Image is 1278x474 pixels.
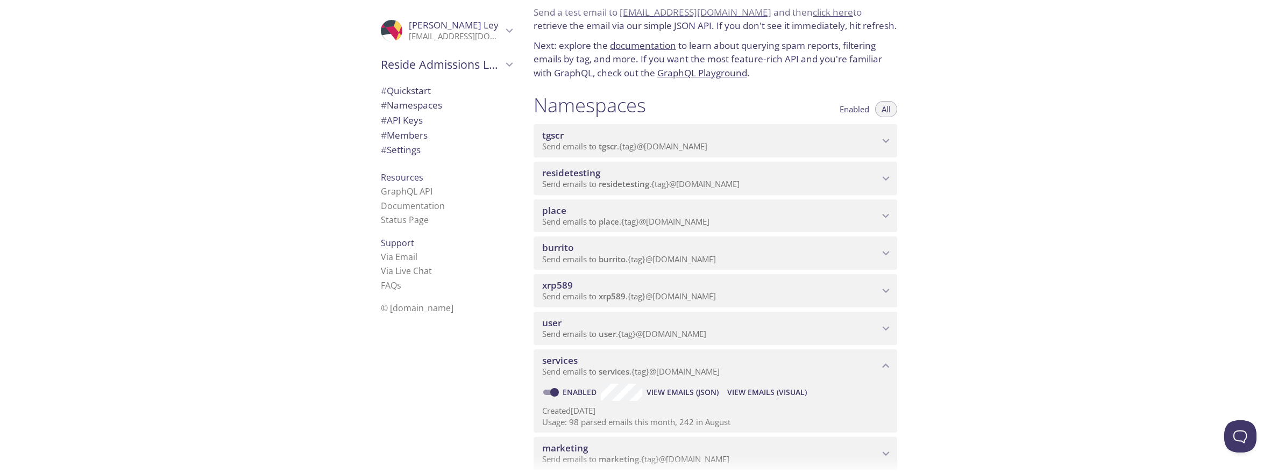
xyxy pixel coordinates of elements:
span: residetesting [542,167,600,179]
span: user [599,328,616,339]
div: xrp589 namespace [534,274,897,307]
span: services [599,366,629,377]
span: user [542,317,562,329]
div: tgscr namespace [534,124,897,157]
div: marketing namespace [534,437,897,470]
span: s [397,279,401,291]
a: click here [813,6,853,18]
p: [EMAIL_ADDRESS][DOMAIN_NAME] [409,31,502,42]
a: documentation [610,39,676,52]
iframe: Help Scout Beacon - Open [1224,420,1256,453]
span: place [542,204,566,217]
span: View Emails (Visual) [727,386,807,399]
h1: Namespaces [534,93,646,117]
span: burrito [599,254,626,264]
a: Enabled [561,387,601,397]
div: place namespace [534,199,897,233]
div: user namespace [534,312,897,345]
a: Status Page [381,214,429,226]
span: [PERSON_NAME] Ley [409,19,499,31]
div: Members [372,128,521,143]
button: All [875,101,897,117]
span: API Keys [381,114,423,126]
span: Send emails to . {tag} @[DOMAIN_NAME] [542,141,707,152]
span: xrp589 [542,279,573,291]
div: Team Settings [372,142,521,157]
span: Send emails to . {tag} @[DOMAIN_NAME] [542,178,740,189]
span: Send emails to . {tag} @[DOMAIN_NAME] [542,254,716,264]
span: services [542,354,578,367]
span: Quickstart [381,84,431,97]
div: Reside Admissions LLC team [372,51,521,78]
p: Send a test email to and then to retrieve the email via our simple JSON API. If you don't see it ... [534,5,897,33]
a: [EMAIL_ADDRESS][DOMAIN_NAME] [620,6,771,18]
span: View Emails (JSON) [647,386,719,399]
button: View Emails (Visual) [723,384,811,401]
span: xrp589 [599,291,626,301]
a: Via Live Chat [381,265,432,277]
span: place [599,216,619,227]
a: GraphQL API [381,185,432,197]
span: # [381,99,387,111]
span: Send emails to . {tag} @[DOMAIN_NAME] [542,216,709,227]
span: residetesting [599,178,649,189]
span: Resources [381,171,423,183]
div: burrito namespace [534,236,897,270]
button: Enabled [833,101,876,117]
a: GraphQL Playground [657,67,747,79]
div: services namespace [534,349,897,383]
span: Send emails to . {tag} @[DOMAIN_NAME] [542,291,716,301]
div: Namespaces [372,98,521,113]
div: Sergio Ley [372,13,521,48]
span: # [381,129,387,141]
button: View Emails (JSON) [642,384,723,401]
span: Members [381,129,428,141]
span: marketing [542,442,588,454]
span: Support [381,237,414,249]
p: Usage: 98 parsed emails this month, 242 in August [542,416,889,428]
span: © [DOMAIN_NAME] [381,302,453,314]
span: Send emails to . {tag} @[DOMAIN_NAME] [542,328,706,339]
span: Reside Admissions LLC team [381,57,502,72]
div: API Keys [372,113,521,128]
p: Next: explore the to learn about querying spam reports, filtering emails by tag, and more. If you... [534,39,897,80]
div: Quickstart [372,83,521,98]
span: # [381,143,387,156]
span: tgscr [599,141,617,152]
a: Via Email [381,251,417,263]
a: FAQ [381,279,401,291]
span: # [381,84,387,97]
span: tgscr [542,129,564,141]
p: Created [DATE] [542,405,889,416]
div: residetesting namespace [534,162,897,195]
span: Namespaces [381,99,442,111]
span: # [381,114,387,126]
span: Send emails to . {tag} @[DOMAIN_NAME] [542,366,720,377]
span: burrito [542,241,573,254]
span: Settings [381,143,421,156]
a: Documentation [381,200,445,212]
